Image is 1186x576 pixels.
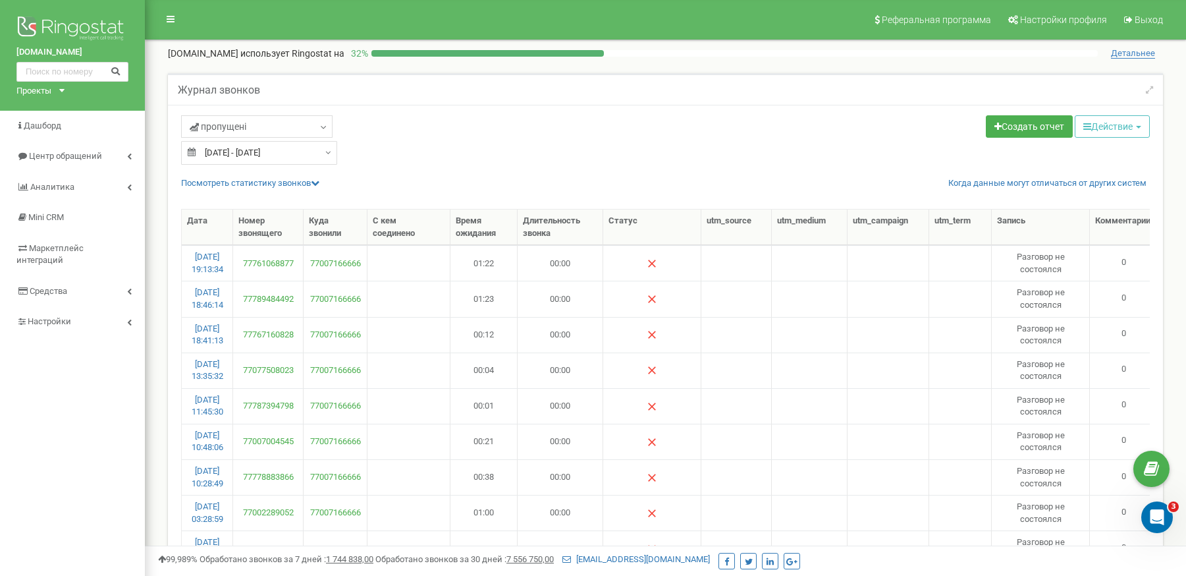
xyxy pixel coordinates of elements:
[168,47,344,60] p: [DOMAIN_NAME]
[647,508,657,519] img: Нет ответа
[192,430,223,453] a: [DATE] 10:48:06
[1090,353,1172,388] td: 0
[309,471,361,484] a: 77007166666
[309,400,361,413] a: 77007166666
[192,287,223,310] a: [DATE] 18:46:14
[1135,14,1163,25] span: Выход
[603,210,701,245] th: Статус
[1141,502,1173,533] iframe: Intercom live chat
[24,121,61,130] span: Дашборд
[772,210,848,245] th: utm_medium
[16,243,84,266] span: Маркетплейс интеграций
[190,120,246,133] span: пропущені
[518,281,603,316] td: 00:00
[518,317,603,353] td: 00:00
[309,258,361,270] a: 77007166666
[309,543,361,556] a: 77007166666
[518,531,603,566] td: 00:00
[647,294,657,304] img: Нет ответа
[518,210,603,245] th: Длительность звонка
[518,424,603,459] td: 00:00
[1075,115,1150,138] button: Действие
[1168,502,1179,512] span: 3
[647,401,657,412] img: Нет ответа
[992,459,1090,495] td: Разговор не состоялся
[450,317,518,353] td: 00:12
[1090,531,1172,566] td: 0
[30,182,74,192] span: Аналитика
[992,353,1090,388] td: Разговор не состоялся
[647,258,657,269] img: Нет ответа
[16,85,51,98] div: Проекты
[326,554,373,564] u: 1 744 838,00
[233,210,304,245] th: Номер звонящего
[28,316,71,326] span: Настройки
[16,13,128,46] img: Ringostat logo
[948,177,1146,190] a: Когда данные могут отличаться от других систем
[1111,48,1155,59] span: Детальнее
[1090,281,1172,316] td: 0
[992,424,1090,459] td: Разговор не состоялся
[1020,14,1107,25] span: Настройки профиля
[238,400,298,413] a: 77787394798
[181,115,333,138] a: пропущені
[1090,210,1172,245] th: Комментарии
[344,47,371,60] p: 32 %
[518,353,603,388] td: 00:00
[701,210,772,245] th: utm_source
[647,365,657,376] img: Нет ответа
[238,258,298,270] a: 77761068877
[506,554,554,564] u: 7 556 750,00
[882,14,991,25] span: Реферальная программа
[238,543,298,556] a: 77073231957
[309,436,361,448] a: 77007166666
[647,473,657,483] img: Нет ответа
[309,507,361,519] a: 77007166666
[29,151,102,161] span: Центр обращений
[647,330,657,340] img: Нет ответа
[16,46,128,59] a: [DOMAIN_NAME]
[304,210,367,245] th: Куда звонили
[192,324,223,346] a: [DATE] 18:41:13
[986,115,1073,138] a: Создать отчет
[1090,317,1172,353] td: 0
[158,554,198,564] span: 99,989%
[367,210,450,245] th: С кем соединено
[848,210,929,245] th: utm_campaign
[562,554,710,564] a: [EMAIL_ADDRESS][DOMAIN_NAME]
[309,329,361,341] a: 77007166666
[450,281,518,316] td: 01:23
[238,436,298,448] a: 77007004545
[192,252,223,274] a: [DATE] 19:13:34
[992,281,1090,316] td: Разговор не состоялся
[518,495,603,531] td: 00:00
[1090,424,1172,459] td: 0
[309,364,361,377] a: 77007166666
[992,388,1090,424] td: Разговор не состоялся
[192,466,223,488] a: [DATE] 10:28:49
[192,359,223,382] a: [DATE] 13:35:32
[238,471,298,484] a: 77778883866
[450,353,518,388] td: 00:04
[238,507,298,519] a: 77002289052
[1090,245,1172,281] td: 0
[450,210,518,245] th: Время ожидания
[16,62,128,82] input: Поиск по номеру
[309,293,361,306] a: 77007166666
[518,459,603,495] td: 00:00
[450,424,518,459] td: 00:21
[1090,388,1172,424] td: 0
[178,84,260,96] h5: Журнал звонков
[28,212,64,222] span: Mini CRM
[181,178,319,188] a: Посмотреть cтатистику звонков
[647,437,657,447] img: Нет ответа
[240,48,344,59] span: использует Ringostat на
[200,554,373,564] span: Обработано звонков за 7 дней :
[992,210,1090,245] th: Запись
[450,245,518,281] td: 01:22
[647,544,657,554] img: Нет ответа
[518,245,603,281] td: 00:00
[992,495,1090,531] td: Разговор не состоялся
[450,459,518,495] td: 00:38
[450,531,518,566] td: 00:04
